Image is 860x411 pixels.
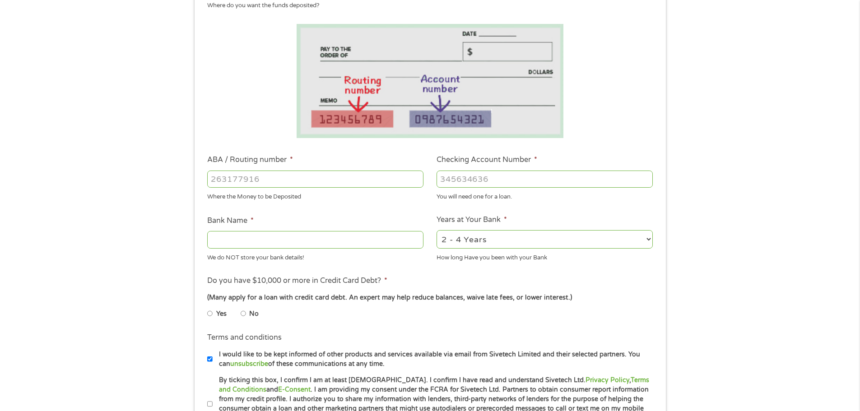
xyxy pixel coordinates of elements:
[437,155,537,165] label: Checking Account Number
[207,171,423,188] input: 263177916
[219,376,649,393] a: Terms and Conditions
[437,250,653,262] div: How long Have you been with your Bank
[213,350,655,369] label: I would like to be kept informed of other products and services available via email from Sivetech...
[207,216,254,226] label: Bank Name
[216,309,227,319] label: Yes
[230,360,268,368] a: unsubscribe
[207,293,652,303] div: (Many apply for a loan with credit card debt. An expert may help reduce balances, waive late fees...
[207,276,387,286] label: Do you have $10,000 or more in Credit Card Debt?
[249,309,259,319] label: No
[437,215,507,225] label: Years at Your Bank
[437,171,653,188] input: 345634636
[207,333,282,342] label: Terms and conditions
[207,1,646,10] div: Where do you want the funds deposited?
[207,155,293,165] label: ABA / Routing number
[586,376,629,384] a: Privacy Policy
[207,189,423,202] div: Where the Money to be Deposited
[278,386,311,393] a: E-Consent
[207,250,423,262] div: We do NOT store your bank details!
[297,24,564,138] img: Routing number location
[437,189,653,202] div: You will need one for a loan.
